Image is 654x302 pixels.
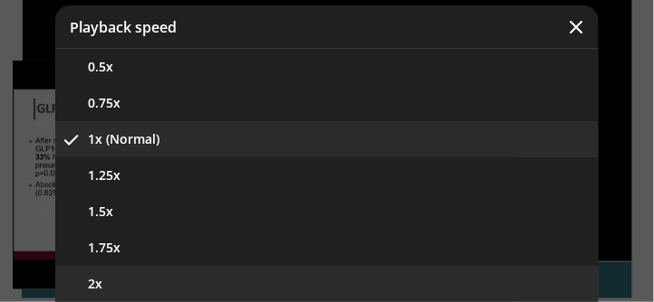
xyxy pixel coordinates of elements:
button: 1.25x [55,157,599,193]
button: 1.5x [55,193,599,230]
button: 0.75x [55,85,599,121]
button: 0.5x [55,49,599,85]
button: 1.75x [55,230,599,266]
video-js: Video Player [13,61,419,289]
button: 2x [55,266,599,302]
button: 1x (Normal) [55,121,599,157]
